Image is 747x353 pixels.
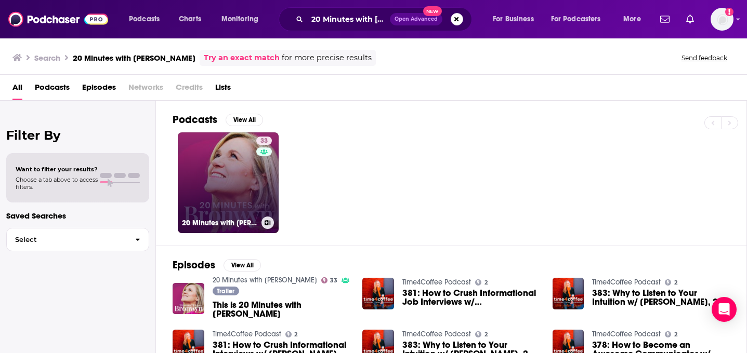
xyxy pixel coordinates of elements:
[592,278,661,287] a: Time4Coffee Podcast
[402,330,471,338] a: Time4Coffee Podcast
[674,280,677,285] span: 2
[493,12,534,26] span: For Business
[173,259,215,271] h2: Episodes
[213,301,350,318] span: This is 20 Minutes with [PERSON_NAME]
[256,137,272,145] a: 33
[73,53,195,63] h3: 20 Minutes with [PERSON_NAME]
[217,288,234,294] span: Trailer
[213,330,281,338] a: Time4Coffee Podcast
[176,79,203,100] span: Credits
[623,12,641,26] span: More
[475,331,488,337] a: 2
[725,8,733,16] svg: Add a profile image
[402,278,471,287] a: Time4Coffee Podcast
[179,12,201,26] span: Charts
[7,236,127,243] span: Select
[711,8,733,31] button: Show profile menu
[6,228,149,251] button: Select
[402,289,540,306] a: 381: How to Crush Informational Job Interviews w/ Bronwyn Saglimbeni, 20 Minutes With Bronwyn Pod...
[172,11,207,28] a: Charts
[213,301,350,318] a: This is 20 Minutes with Bronwyn
[173,113,263,126] a: PodcastsView All
[260,136,268,146] span: 33
[173,259,261,271] a: EpisodesView All
[213,276,317,284] a: 20 Minutes with Bronwyn
[221,12,258,26] span: Monitoring
[682,10,698,28] a: Show notifications dropdown
[390,13,442,25] button: Open AdvancedNew
[294,332,297,337] span: 2
[551,12,601,26] span: For Podcasters
[475,279,488,286] a: 2
[395,17,438,22] span: Open Advanced
[34,53,60,63] h3: Search
[711,8,733,31] span: Logged in as megcassidy
[282,52,372,64] span: for more precise results
[204,52,280,64] a: Try an exact match
[592,289,730,306] a: 383: Why to Listen to Your Intuition w/ Bronwyn Saglimbeni, 20 Minutes With Bronwyn Podcast [K-Cu...
[16,176,98,191] span: Choose a tab above to access filters.
[224,259,261,271] button: View All
[215,79,231,100] a: Lists
[402,289,540,306] span: 381: How to Crush Informational Job Interviews w/ [PERSON_NAME], 20 Minutes With [PERSON_NAME] Po...
[226,114,263,126] button: View All
[122,11,173,28] button: open menu
[712,297,737,322] div: Open Intercom Messenger
[656,10,674,28] a: Show notifications dropdown
[307,11,390,28] input: Search podcasts, credits, & more...
[285,331,298,337] a: 2
[486,11,547,28] button: open menu
[8,9,108,29] img: Podchaser - Follow, Share and Rate Podcasts
[330,278,337,283] span: 33
[674,332,677,337] span: 2
[592,330,661,338] a: Time4Coffee Podcast
[178,132,279,233] a: 3320 Minutes with [PERSON_NAME]
[12,79,22,100] a: All
[484,280,488,285] span: 2
[665,279,677,286] a: 2
[484,332,488,337] span: 2
[6,128,149,143] h2: Filter By
[592,289,730,306] span: 383: Why to Listen to Your Intuition w/ [PERSON_NAME], 20 Minutes With Bronwyn Podcast [K-Cup Dou...
[678,53,730,62] button: Send feedback
[214,11,272,28] button: open menu
[362,278,394,309] img: 381: How to Crush Informational Job Interviews w/ Bronwyn Saglimbeni, 20 Minutes With Bronwyn Pod...
[544,11,616,28] button: open menu
[423,6,442,16] span: New
[182,219,257,227] h3: 20 Minutes with [PERSON_NAME]
[16,166,98,173] span: Want to filter your results?
[35,79,70,100] a: Podcasts
[616,11,654,28] button: open menu
[711,8,733,31] img: User Profile
[128,79,163,100] span: Networks
[129,12,160,26] span: Podcasts
[665,331,677,337] a: 2
[289,7,482,31] div: Search podcasts, credits, & more...
[6,211,149,221] p: Saved Searches
[82,79,116,100] a: Episodes
[173,113,217,126] h2: Podcasts
[553,278,584,309] img: 383: Why to Listen to Your Intuition w/ Bronwyn Saglimbeni, 20 Minutes With Bronwyn Podcast [K-Cu...
[321,277,338,283] a: 33
[173,283,204,315] img: This is 20 Minutes with Bronwyn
